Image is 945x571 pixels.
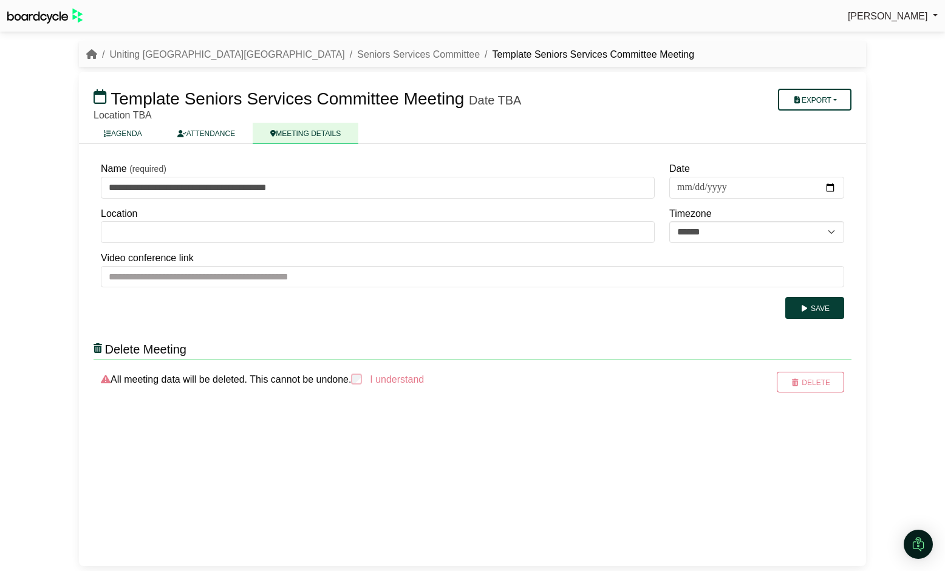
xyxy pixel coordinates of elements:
label: Location [101,206,138,222]
label: Name [101,161,127,177]
span: [PERSON_NAME] [848,11,928,21]
label: Date [669,161,690,177]
a: [PERSON_NAME] [848,9,938,24]
div: All meeting data will be deleted. This cannot be undone. [94,372,725,392]
div: Date TBA [469,93,521,108]
div: Open Intercom Messenger [904,530,933,559]
span: Delete Meeting [104,343,186,356]
label: I understand [369,372,424,388]
span: Template Seniors Services Committee Meeting [111,89,464,108]
a: MEETING DETAILS [253,123,358,144]
img: BoardcycleBlackGreen-aaafeed430059cb809a45853b8cf6d952af9d84e6e89e1f1685b34bfd5cb7d64.svg [7,9,83,24]
a: Uniting [GEOGRAPHIC_DATA][GEOGRAPHIC_DATA] [109,49,344,60]
button: Export [778,89,851,111]
nav: breadcrumb [86,47,694,63]
small: (required) [129,164,166,174]
label: Video conference link [101,250,194,266]
li: Template Seniors Services Committee Meeting [480,47,694,63]
button: Save [785,297,844,319]
a: Seniors Services Committee [357,49,480,60]
a: ATTENDANCE [160,123,253,144]
span: Location TBA [94,110,152,120]
a: AGENDA [86,123,160,144]
label: Timezone [669,206,712,222]
button: Delete [777,372,844,392]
